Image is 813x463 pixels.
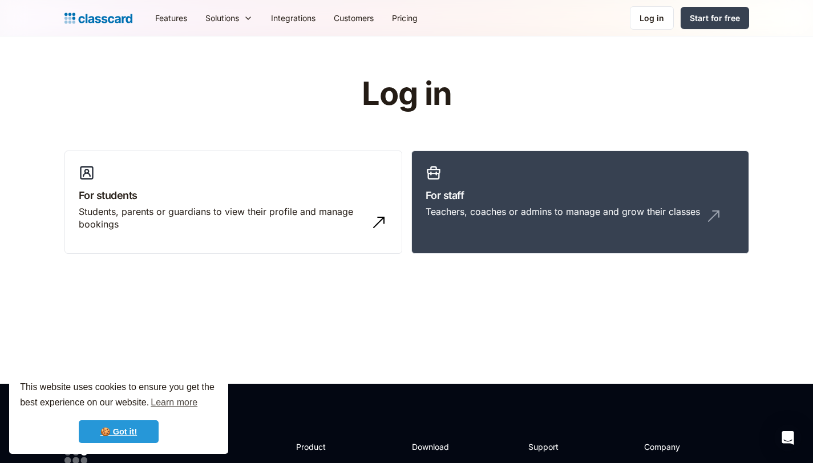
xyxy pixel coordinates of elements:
a: For staffTeachers, coaches or admins to manage and grow their classes [411,151,749,254]
div: Students, parents or guardians to view their profile and manage bookings [79,205,365,231]
div: Teachers, coaches or admins to manage and grow their classes [426,205,700,218]
div: Solutions [205,12,239,24]
span: This website uses cookies to ensure you get the best experience on our website. [20,380,217,411]
h2: Product [296,441,357,453]
h2: Download [412,441,459,453]
a: Customers [325,5,383,31]
div: Solutions [196,5,262,31]
a: Log in [630,6,674,30]
h1: Log in [225,76,588,112]
div: Log in [640,12,664,24]
a: Integrations [262,5,325,31]
div: cookieconsent [9,369,228,454]
a: Features [146,5,196,31]
h3: For staff [426,188,735,203]
a: Start for free [681,7,749,29]
a: learn more about cookies [149,394,199,411]
h3: For students [79,188,388,203]
a: For studentsStudents, parents or guardians to view their profile and manage bookings [64,151,402,254]
a: dismiss cookie message [79,420,159,443]
h2: Support [528,441,575,453]
div: Open Intercom Messenger [774,424,802,452]
h2: Company [644,441,720,453]
div: Start for free [690,12,740,24]
a: Pricing [383,5,427,31]
a: Logo [64,10,132,26]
